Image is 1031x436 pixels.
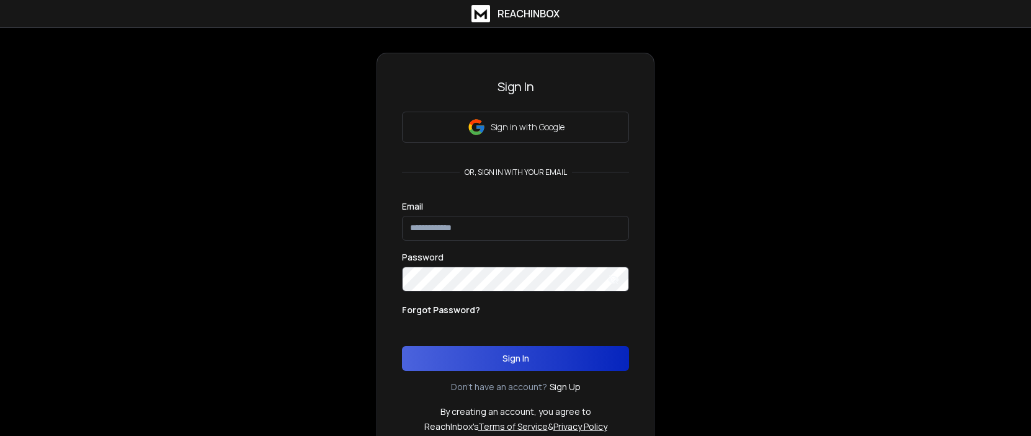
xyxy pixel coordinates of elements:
a: Terms of Service [478,420,548,432]
h3: Sign In [402,78,629,96]
button: Sign In [402,346,629,371]
label: Password [402,253,444,262]
p: or, sign in with your email [460,167,572,177]
a: ReachInbox [471,5,560,22]
p: ReachInbox's & [424,420,607,433]
label: Email [402,202,423,211]
p: Forgot Password? [402,304,480,316]
a: Privacy Policy [553,420,607,432]
a: Sign Up [550,381,581,393]
img: logo [471,5,490,22]
h1: ReachInbox [498,6,560,21]
p: Sign in with Google [491,121,565,133]
p: Don't have an account? [451,381,547,393]
p: By creating an account, you agree to [440,406,591,418]
button: Sign in with Google [402,112,629,143]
